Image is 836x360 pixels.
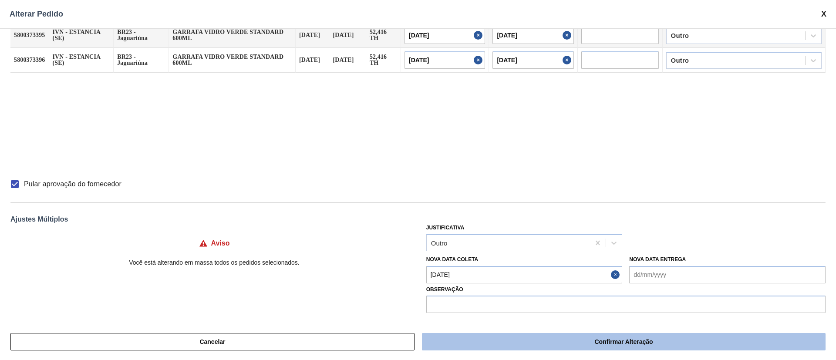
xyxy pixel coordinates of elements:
[405,27,485,44] input: dd/mm/yyyy
[426,256,479,262] label: Nova Data Coleta
[10,215,826,223] div: Ajustes Múltiplos
[474,27,485,44] button: Close
[10,10,63,19] span: Alterar Pedido
[671,57,689,64] div: Outro
[329,48,366,73] td: [DATE]
[492,27,573,44] input: dd/mm/yyyy
[405,51,485,69] input: dd/mm/yyyy
[329,23,366,48] td: [DATE]
[114,23,169,48] td: BR23 - Jaguariúna
[10,333,415,350] button: Cancelar
[422,333,826,350] button: Confirmar Alteração
[366,48,401,73] td: 52,416 TH
[169,48,296,73] td: GARRAFA VIDRO VERDE STANDARD 600ML
[366,23,401,48] td: 52,416 TH
[24,179,121,189] span: Pular aprovação do fornecedor
[474,51,485,69] button: Close
[629,266,826,283] input: dd/mm/yyyy
[169,23,296,48] td: GARRAFA VIDRO VERDE STANDARD 600ML
[492,51,573,69] input: dd/mm/yyyy
[296,23,330,48] td: [DATE]
[114,48,169,73] td: BR23 - Jaguariúna
[629,256,686,262] label: Nova Data Entrega
[10,259,418,266] p: Você está alterando em massa todos os pedidos selecionados.
[563,51,574,69] button: Close
[426,225,465,231] label: Justificativa
[611,266,622,283] button: Close
[671,33,689,39] div: Outro
[426,283,826,296] label: Observação
[10,48,49,73] td: 5800373396
[296,48,330,73] td: [DATE]
[563,27,574,44] button: Close
[49,48,114,73] td: IVN - ESTANCIA (SE)
[426,266,623,283] input: dd/mm/yyyy
[431,239,448,246] div: Outro
[49,23,114,48] td: IVN - ESTANCIA (SE)
[211,239,230,247] h4: Aviso
[10,23,49,48] td: 5800373395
